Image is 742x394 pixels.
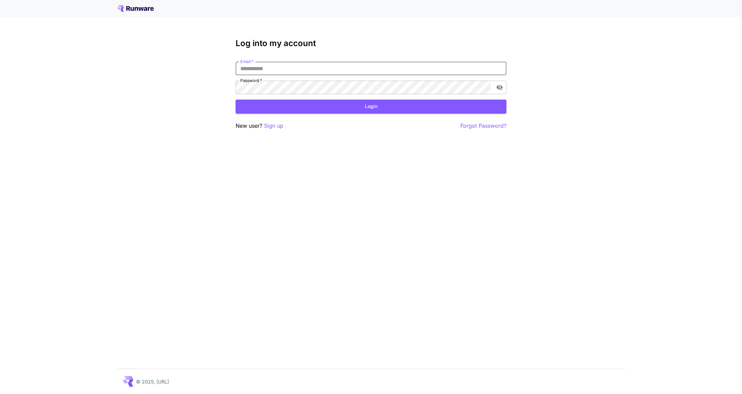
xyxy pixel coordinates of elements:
button: toggle password visibility [494,81,506,94]
h3: Log into my account [236,39,506,48]
button: Sign up [264,122,283,130]
button: Forgot Password? [460,122,506,130]
p: New user? [236,122,283,130]
label: Email [240,59,254,64]
p: © 2025, [URL] [136,378,169,385]
button: Login [236,100,506,113]
label: Password [240,78,262,83]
